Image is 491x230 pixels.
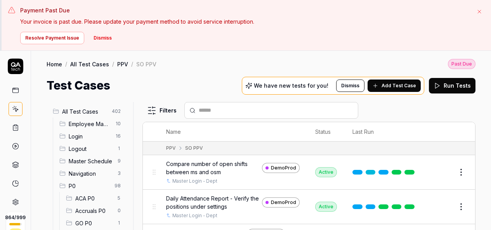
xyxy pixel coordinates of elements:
[69,182,110,190] span: P0
[70,60,109,68] a: All Test Cases
[20,17,469,26] p: Your invoice is past due. Please update your payment method to avoid service interruption.
[131,60,133,68] div: /
[315,167,337,177] div: Active
[448,59,475,69] button: Past Due
[56,118,127,130] div: Drag to reorderEmployee Management10
[166,194,259,211] span: Daily Attendance Report - Verify the positions under settings
[115,156,124,166] span: 9
[336,80,364,92] button: Dismiss
[368,80,421,92] button: Add Test Case
[136,60,156,68] div: SO PPV
[345,122,425,142] th: Last Run
[56,167,127,180] div: Drag to reorderNavigation3
[113,119,124,128] span: 10
[5,215,26,220] span: 864 / 999
[166,145,176,152] div: PPV
[63,204,127,217] div: Drag to reorderAccruals P00
[117,60,128,68] a: PPV
[47,77,110,94] h1: Test Cases
[63,192,127,204] div: Drag to reorderACA P05
[62,107,107,116] span: All Test Cases
[315,202,337,212] div: Active
[113,131,124,141] span: 16
[111,181,124,190] span: 98
[172,178,217,185] a: Master Login - Dept
[75,194,113,202] span: ACA P0
[429,78,475,93] button: Run Tests
[20,32,84,44] button: Resolve Payment Issue
[115,169,124,178] span: 3
[20,6,469,14] h3: Payment Past Due
[65,60,67,68] div: /
[115,144,124,153] span: 1
[166,160,259,176] span: Compare number of open shifts between ms and osm
[172,212,217,219] a: Master Login - Dept
[254,83,328,88] p: We have new tests for you!
[262,163,300,173] a: DemoProd
[89,32,116,44] button: Dismiss
[143,155,475,190] tr: Compare number of open shifts between ms and osmDemoProdMaster Login - DeptActive
[69,169,113,178] span: Navigation
[112,60,114,68] div: /
[56,130,127,142] div: Drag to reorderLogin16
[56,180,127,192] div: Drag to reorderP098
[271,164,296,171] span: DemoProd
[382,82,416,89] span: Add Test Case
[75,207,113,215] span: Accruals P0
[142,103,181,118] button: Filters
[185,145,203,152] div: SO PPV
[69,145,113,153] span: Logout
[158,122,307,142] th: Name
[109,107,124,116] span: 402
[262,197,300,208] a: DemoProd
[115,206,124,215] span: 0
[69,132,111,140] span: Login
[115,218,124,228] span: 1
[56,142,127,155] div: Drag to reorderLogout1
[115,194,124,203] span: 5
[143,190,475,224] tr: Daily Attendance Report - Verify the positions under settingsDemoProdMaster Login - DeptActive
[69,157,113,165] span: Master Schedule
[56,155,127,167] div: Drag to reorderMaster Schedule9
[63,217,127,229] div: Drag to reorderGO P01
[47,60,62,68] a: Home
[75,219,113,227] span: GO P0
[307,122,345,142] th: Status
[271,199,296,206] span: DemoProd
[69,120,111,128] span: Employee Management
